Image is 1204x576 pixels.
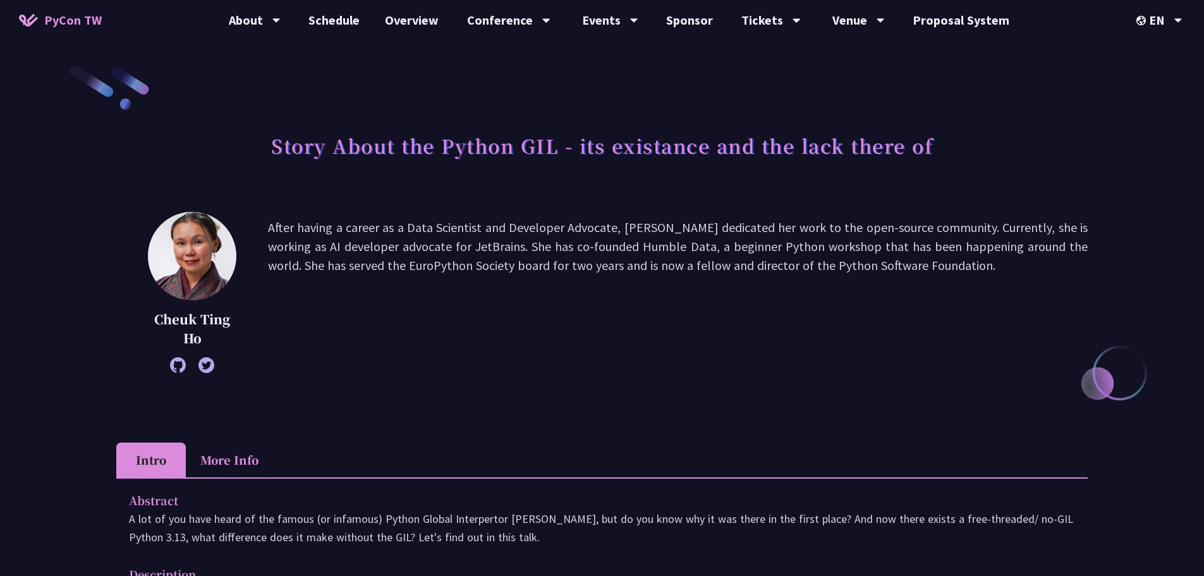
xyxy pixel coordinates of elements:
p: A lot of you have heard of the famous (or infamous) Python Global Interpertor [PERSON_NAME], but ... [129,510,1075,546]
img: Cheuk Ting Ho [148,212,236,300]
a: PyCon TW [6,4,114,36]
h1: Story About the Python GIL - its existance and the lack there of [271,126,933,164]
li: Intro [116,443,186,477]
p: After having a career as a Data Scientist and Developer Advocate, [PERSON_NAME] dedicated her wor... [268,218,1088,367]
p: Cheuk Ting Ho [148,310,236,348]
p: Abstract [129,491,1050,510]
li: More Info [186,443,273,477]
img: Locale Icon [1136,16,1149,25]
span: PyCon TW [44,11,102,30]
img: Home icon of PyCon TW 2025 [19,14,38,27]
